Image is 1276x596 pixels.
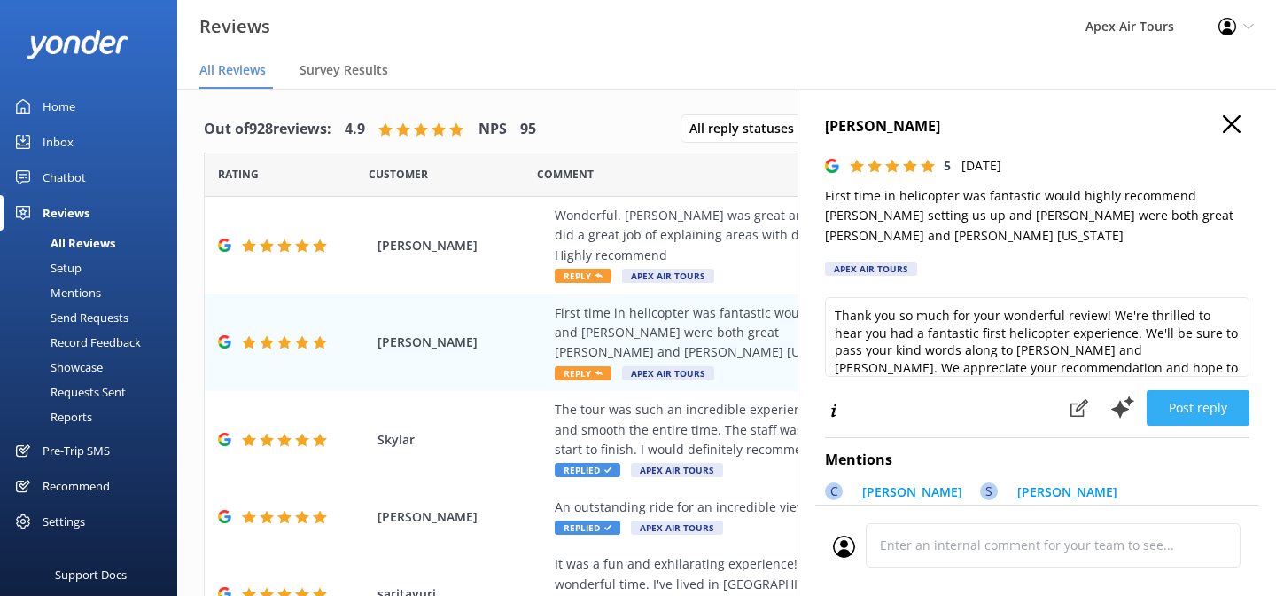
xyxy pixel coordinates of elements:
a: All Reviews [11,231,177,255]
div: Apex Air Tours [825,262,917,276]
h4: Out of 928 reviews: [204,118,331,141]
a: Setup [11,255,177,280]
span: Apex Air Tours [622,269,714,283]
span: Skylar [377,430,546,450]
h4: NPS [478,118,507,141]
a: Showcase [11,355,177,380]
div: Settings [43,504,85,539]
a: Mentions [11,280,177,305]
span: 5 [944,157,951,174]
span: Date [218,166,259,183]
a: Record Feedback [11,330,177,355]
img: yonder-white-logo.png [27,30,128,59]
span: [PERSON_NAME] [377,236,546,255]
div: First time in helicopter was fantastic would highly recommend [PERSON_NAME] setting us up and [PE... [555,303,1129,363]
a: Send Requests [11,305,177,330]
span: Replied [555,463,620,477]
textarea: Thank you so much for your wonderful review! We're thrilled to hear you had a fantastic first hel... [825,297,1249,377]
div: Support Docs [55,557,127,592]
span: Survey Results [300,61,388,79]
p: [PERSON_NAME] [1017,482,1117,502]
span: Apex Air Tours [622,366,714,380]
p: First time in helicopter was fantastic would highly recommend [PERSON_NAME] setting us up and [PE... [825,186,1249,246]
div: Wonderful. [PERSON_NAME] was great and very helpful and efficient The pilot [PERSON_NAME] did a g... [555,206,1129,265]
span: Date [369,166,428,183]
span: [PERSON_NAME] [377,333,546,352]
div: Inbox [43,124,74,160]
div: The tour was such an incredible experience! The views were breathtaking and the ride felt safe an... [555,400,1129,459]
span: All reply statuses [689,119,805,138]
div: Send Requests [11,305,128,330]
div: Pre-Trip SMS [43,433,110,468]
span: All Reviews [199,61,266,79]
div: Mentions [11,280,101,305]
h4: [PERSON_NAME] [825,115,1249,138]
span: Replied [555,521,620,535]
div: Chatbot [43,160,86,195]
h3: Reviews [199,12,270,41]
a: [PERSON_NAME] [1008,482,1117,506]
a: [PERSON_NAME] [853,482,962,506]
div: S [980,482,998,500]
span: Reply [555,366,611,380]
a: Reports [11,404,177,429]
span: Apex Air Tours [631,521,723,535]
button: Close [1223,115,1241,135]
span: Question [537,166,594,183]
span: [PERSON_NAME] [377,507,546,527]
img: user_profile.svg [833,536,855,558]
div: Reports [11,404,92,429]
button: Post reply [1147,390,1249,426]
div: Setup [11,255,82,280]
div: Showcase [11,355,103,380]
span: Reply [555,269,611,283]
a: Requests Sent [11,380,177,404]
div: Recommend [43,468,110,504]
p: [DATE] [961,156,1001,176]
h4: Mentions [825,449,1249,472]
h4: 4.9 [345,118,365,141]
div: C [825,482,843,500]
div: Requests Sent [11,380,126,404]
p: [PERSON_NAME] [862,482,962,502]
div: All Reviews [11,231,115,255]
div: Record Feedback [11,330,141,355]
div: Reviews [43,195,89,231]
span: Apex Air Tours [631,463,723,477]
h4: 95 [520,118,536,141]
div: Home [43,89,75,124]
div: An outstanding ride for an incredible view of Sedona and the surrounding rock formations! [555,498,1129,517]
